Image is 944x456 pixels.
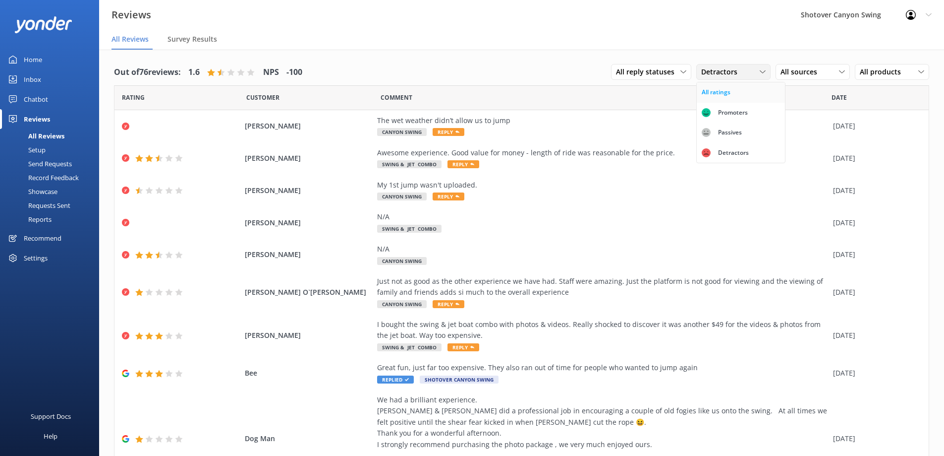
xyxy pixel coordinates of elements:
[833,433,916,444] div: [DATE]
[15,16,72,33] img: yonder-white-logo.png
[702,87,730,97] div: All ratings
[6,143,99,157] a: Setup
[31,406,71,426] div: Support Docs
[377,193,427,200] span: Canyon Swing
[433,193,464,200] span: Reply
[111,7,151,23] h3: Reviews
[6,157,72,171] div: Send Requests
[377,300,427,308] span: Canyon Swing
[377,128,427,136] span: Canyon Swing
[381,93,412,102] span: Question
[833,121,916,131] div: [DATE]
[377,376,414,384] span: Replied
[245,433,373,444] span: Dog Man
[377,343,442,351] span: Swing & Jet Combo
[377,244,828,255] div: N/A
[711,148,756,158] div: Detractors
[832,93,847,102] span: Date
[245,249,373,260] span: [PERSON_NAME]
[6,185,99,198] a: Showcase
[6,129,64,143] div: All Reviews
[377,225,442,233] span: Swing & Jet Combo
[860,66,907,77] span: All products
[377,257,427,265] span: Canyon Swing
[377,147,828,158] div: Awesome experience. Good value for money - length of ride was reasonable for the price.
[6,198,70,212] div: Requests Sent
[377,180,828,191] div: My 1st jump wasn't uploaded.
[24,50,42,69] div: Home
[447,160,479,168] span: Reply
[420,376,499,384] span: Shotover Canyon Swing
[6,129,99,143] a: All Reviews
[833,185,916,196] div: [DATE]
[377,160,442,168] span: Swing & Jet Combo
[167,34,217,44] span: Survey Results
[6,198,99,212] a: Requests Sent
[833,249,916,260] div: [DATE]
[711,128,749,137] div: Passives
[114,66,181,79] h4: Out of 76 reviews:
[111,34,149,44] span: All Reviews
[447,343,479,351] span: Reply
[245,185,373,196] span: [PERSON_NAME]
[780,66,823,77] span: All sources
[701,66,743,77] span: Detractors
[24,228,61,248] div: Recommend
[245,217,373,228] span: [PERSON_NAME]
[263,66,279,79] h4: NPS
[377,211,828,222] div: N/A
[377,115,828,126] div: The wet weather didn’t allow us to jump
[286,66,302,79] h4: -100
[245,121,373,131] span: [PERSON_NAME]
[122,93,145,102] span: Date
[6,185,57,198] div: Showcase
[833,368,916,379] div: [DATE]
[245,287,373,298] span: [PERSON_NAME] O`[PERSON_NAME]
[377,319,828,341] div: I bought the swing & jet boat combo with photos & videos. Really shocked to discover it was anoth...
[6,171,99,185] a: Record Feedback
[24,109,50,129] div: Reviews
[833,330,916,341] div: [DATE]
[833,153,916,164] div: [DATE]
[433,128,464,136] span: Reply
[246,93,279,102] span: Date
[245,153,373,164] span: [PERSON_NAME]
[6,157,99,171] a: Send Requests
[377,362,828,373] div: Great fun, just far too expensive. They also ran out of time for people who wanted to jump again
[6,212,52,226] div: Reports
[44,426,57,446] div: Help
[833,287,916,298] div: [DATE]
[24,248,48,268] div: Settings
[433,300,464,308] span: Reply
[24,69,41,89] div: Inbox
[6,171,79,185] div: Record Feedback
[188,66,200,79] h4: 1.6
[377,276,828,298] div: Just not as good as the other experience we have had. Staff were amazing. Just the platform is no...
[24,89,48,109] div: Chatbot
[245,368,373,379] span: Bee
[616,66,680,77] span: All reply statuses
[6,212,99,226] a: Reports
[711,108,755,118] div: Promoters
[6,143,46,157] div: Setup
[833,217,916,228] div: [DATE]
[245,330,373,341] span: [PERSON_NAME]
